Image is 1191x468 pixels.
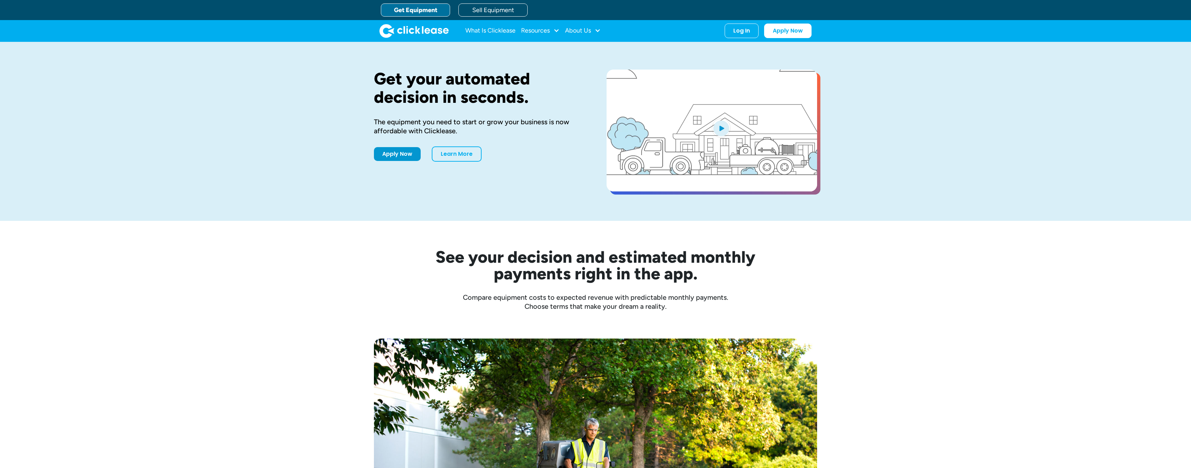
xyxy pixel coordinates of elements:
a: home [379,24,449,38]
h2: See your decision and estimated monthly payments right in the app. [402,249,789,282]
div: About Us [565,24,601,38]
div: Log In [733,27,750,34]
h1: Get your automated decision in seconds. [374,70,584,106]
img: Clicklease logo [379,24,449,38]
img: Blue play button logo on a light blue circular background [712,118,731,138]
a: Sell Equipment [458,3,528,17]
a: What Is Clicklease [465,24,516,38]
div: The equipment you need to start or grow your business is now affordable with Clicklease. [374,117,584,135]
a: Apply Now [764,24,812,38]
a: Get Equipment [381,3,450,17]
div: Compare equipment costs to expected revenue with predictable monthly payments. Choose terms that ... [374,293,817,311]
a: Learn More [432,146,482,162]
a: Apply Now [374,147,421,161]
a: open lightbox [607,70,817,191]
div: Resources [521,24,559,38]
